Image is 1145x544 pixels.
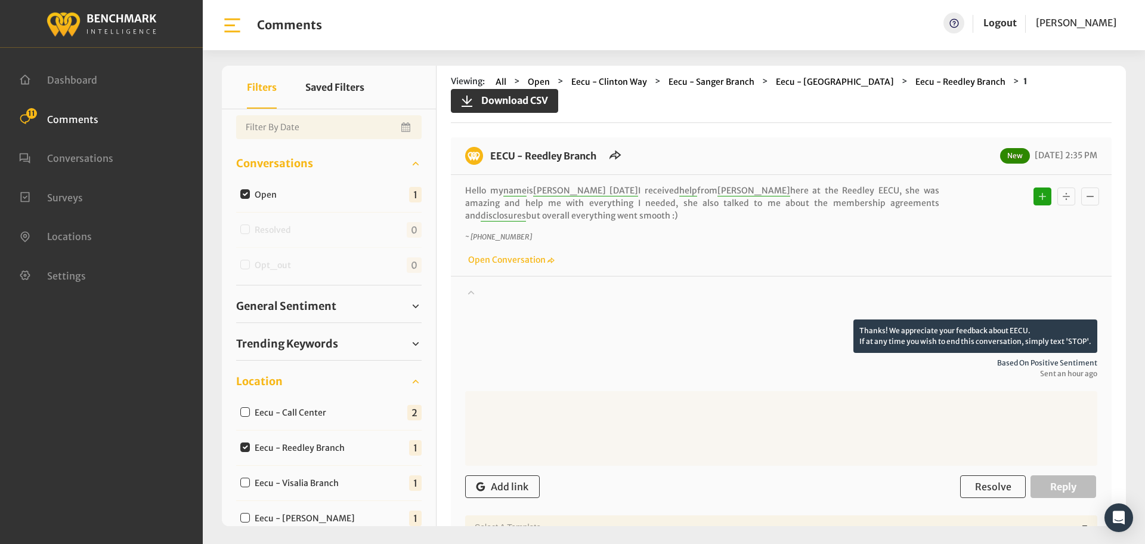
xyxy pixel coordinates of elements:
[469,515,1076,539] div: Select a Template
[236,336,338,352] span: Trending Keywords
[19,190,83,202] a: Surveys
[983,17,1017,29] a: Logout
[240,189,250,199] input: Open
[465,475,540,498] button: Add link
[47,269,86,281] span: Settings
[465,185,939,222] p: Hello my is I received from here at the Reedley EECU, she was amazing and help me with everything...
[451,75,485,89] span: Viewing:
[465,358,1097,368] span: Based on positive sentiment
[250,477,348,490] label: Eecu - Visalia Branch
[236,373,283,389] span: Location
[772,75,898,89] button: Eecu - [GEOGRAPHIC_DATA]
[250,189,286,201] label: Open
[490,150,596,162] a: EECU - Reedley Branch
[250,442,354,454] label: Eecu - Reedley Branch
[465,368,1097,379] span: Sent an hour ago
[483,147,604,165] h6: EECU - Reedley Branch
[1036,13,1116,33] a: [PERSON_NAME]
[451,89,558,113] button: Download CSV
[533,185,639,196] span: [PERSON_NAME] [DATE]
[853,319,1097,353] p: Thanks! We appreciate your feedback about EECU. If at any time you wish to end this conversation,...
[240,513,250,523] input: Eecu - [PERSON_NAME]
[409,475,422,491] span: 1
[19,151,113,163] a: Conversations
[250,224,301,236] label: Resolved
[568,75,651,89] button: Eecu - Clinton Way
[47,230,92,242] span: Locations
[1030,185,1102,208] div: Basic example
[236,297,422,315] a: General Sentiment
[236,115,422,139] input: Date range input field
[46,9,157,38] img: benchmark
[717,185,790,196] span: [PERSON_NAME]
[465,254,555,265] a: Open Conversation
[257,18,322,32] h1: Comments
[407,222,422,238] span: 0
[1036,17,1116,29] span: [PERSON_NAME]
[247,66,277,109] button: Filters
[47,152,113,164] span: Conversations
[236,298,336,314] span: General Sentiment
[492,75,510,89] button: All
[1023,76,1028,87] strong: 1
[465,147,483,165] img: benchmark
[503,185,527,196] span: name
[407,257,422,273] span: 0
[236,335,422,353] a: Trending Keywords
[665,75,758,89] button: Eecu - Sanger Branch
[912,75,1009,89] button: Eecu - Reedley Branch
[474,93,548,107] span: Download CSV
[240,478,250,487] input: Eecu - Visalia Branch
[240,407,250,417] input: Eecu - Call Center
[236,155,422,173] a: Conversations
[250,512,364,525] label: Eecu - [PERSON_NAME]
[409,440,422,456] span: 1
[236,373,422,391] a: Location
[481,210,526,222] span: disclosures
[407,405,422,420] span: 2
[679,185,697,196] span: help
[960,475,1026,498] button: Resolve
[399,115,414,139] button: Open Calendar
[1076,515,1094,539] div: ▼
[409,187,422,202] span: 1
[19,229,92,241] a: Locations
[26,108,37,119] span: 11
[19,73,97,85] a: Dashboard
[19,112,98,124] a: Comments 11
[1000,148,1030,164] span: New
[47,191,83,203] span: Surveys
[524,75,553,89] button: Open
[983,13,1017,33] a: Logout
[1032,150,1097,161] span: [DATE] 2:35 PM
[1104,503,1133,532] div: Open Intercom Messenger
[409,511,422,526] span: 1
[305,66,364,109] button: Saved Filters
[240,442,250,452] input: Eecu - Reedley Branch
[250,407,336,419] label: Eecu - Call Center
[47,113,98,125] span: Comments
[465,232,532,241] i: ~ [PHONE_NUMBER]
[975,481,1011,493] span: Resolve
[47,74,97,86] span: Dashboard
[250,259,301,272] label: Opt_out
[222,15,243,36] img: bar
[236,155,313,171] span: Conversations
[19,269,86,281] a: Settings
